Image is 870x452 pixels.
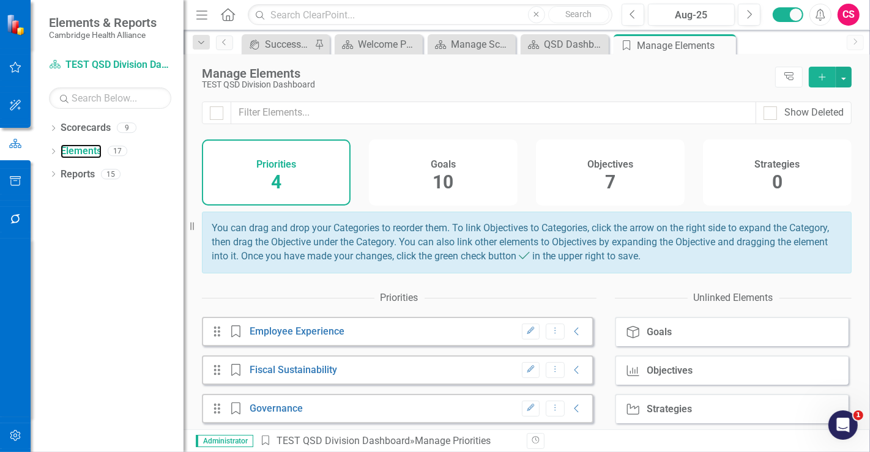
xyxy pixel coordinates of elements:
span: 4 [271,171,281,193]
img: ClearPoint Strategy [6,14,28,35]
a: Fiscal Sustainability [250,364,337,376]
div: Priorities [381,291,418,305]
button: CS [838,4,860,26]
span: 1 [853,410,863,420]
span: 0 [772,171,783,193]
button: Aug-25 [648,4,735,26]
div: Manage Scorecards [451,37,513,52]
a: Employee Experience [250,325,344,337]
a: Manage Scorecards [431,37,513,52]
span: Administrator [196,435,253,447]
div: Manage Elements [637,38,733,53]
span: 7 [605,171,615,193]
div: TEST QSD Division Dashboard [202,80,769,89]
a: TEST QSD Division Dashboard [49,58,171,72]
div: » Manage Priorities [259,434,518,448]
div: 15 [101,169,121,179]
a: Welcome Page Template [338,37,420,52]
h4: Objectives [587,159,633,170]
a: Reports [61,168,95,182]
a: Governance [250,402,303,414]
iframe: Intercom live chat [828,410,858,440]
a: Elements [61,144,102,158]
span: Search [565,9,592,19]
input: Search ClearPoint... [248,4,612,26]
a: TEST QSD Division Dashboard [277,435,410,446]
small: Cambridge Health Alliance [49,30,157,40]
a: Success Portal [245,37,311,52]
span: Elements & Reports [49,15,157,30]
button: Search [548,6,609,23]
input: Filter Elements... [231,102,756,124]
div: Goals [647,327,672,338]
div: You can drag and drop your Categories to reorder them. To link Objectives to Categories, click th... [202,212,852,273]
input: Search Below... [49,87,171,109]
div: QSD Dashboard [544,37,606,52]
h4: Goals [431,159,456,170]
a: QSD Dashboard [524,37,606,52]
a: Scorecards [61,121,111,135]
div: Welcome Page Template [358,37,420,52]
div: 9 [117,123,136,133]
div: Show Deleted [784,106,844,120]
div: Objectives [647,365,693,376]
span: 10 [433,171,454,193]
div: Unlinked Elements [694,291,773,305]
div: Aug-25 [652,8,731,23]
div: Strategies [647,404,693,415]
div: Success Portal [265,37,311,52]
div: 17 [108,146,127,157]
h4: Strategies [755,159,800,170]
div: Manage Elements [202,67,769,80]
h4: Priorities [256,159,296,170]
